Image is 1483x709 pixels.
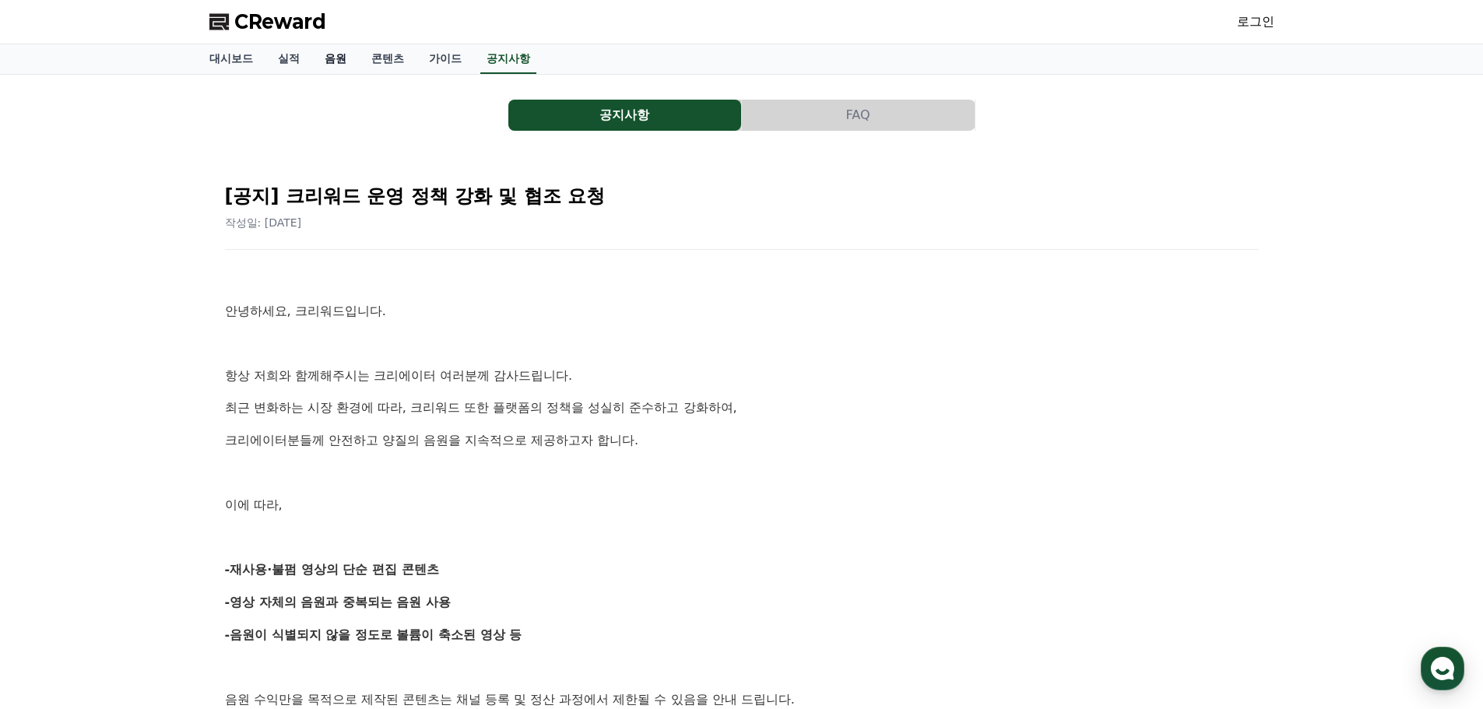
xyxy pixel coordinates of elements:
[225,627,522,642] strong: -음원이 식별되지 않을 정도로 볼륨이 축소된 영상 등
[225,562,439,577] strong: -재사용·불펌 영상의 단순 편집 콘텐츠
[225,301,1259,321] p: 안녕하세요, 크리워드입니다.
[312,44,359,74] a: 음원
[480,44,536,74] a: 공지사항
[225,216,302,229] span: 작성일: [DATE]
[508,100,742,131] a: 공지사항
[742,100,975,131] a: FAQ
[241,517,259,529] span: 설정
[508,100,741,131] button: 공지사항
[142,518,161,530] span: 대화
[225,595,452,609] strong: -영상 자체의 음원과 중복되는 음원 사용
[201,493,299,532] a: 설정
[225,184,1259,209] h2: [공지] 크리워드 운영 정책 강화 및 협조 요청
[209,9,326,34] a: CReward
[225,495,1259,515] p: 이에 따라,
[225,366,1259,386] p: 항상 저희와 함께해주시는 크리에이터 여러분께 감사드립니다.
[1237,12,1274,31] a: 로그인
[5,493,103,532] a: 홈
[103,493,201,532] a: 대화
[742,100,975,131] button: FAQ
[225,430,1259,451] p: 크리에이터분들께 안전하고 양질의 음원을 지속적으로 제공하고자 합니다.
[49,517,58,529] span: 홈
[225,398,1259,418] p: 최근 변화하는 시장 환경에 따라, 크리워드 또한 플랫폼의 정책을 성실히 준수하고 강화하여,
[359,44,416,74] a: 콘텐츠
[197,44,265,74] a: 대시보드
[416,44,474,74] a: 가이드
[265,44,312,74] a: 실적
[234,9,326,34] span: CReward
